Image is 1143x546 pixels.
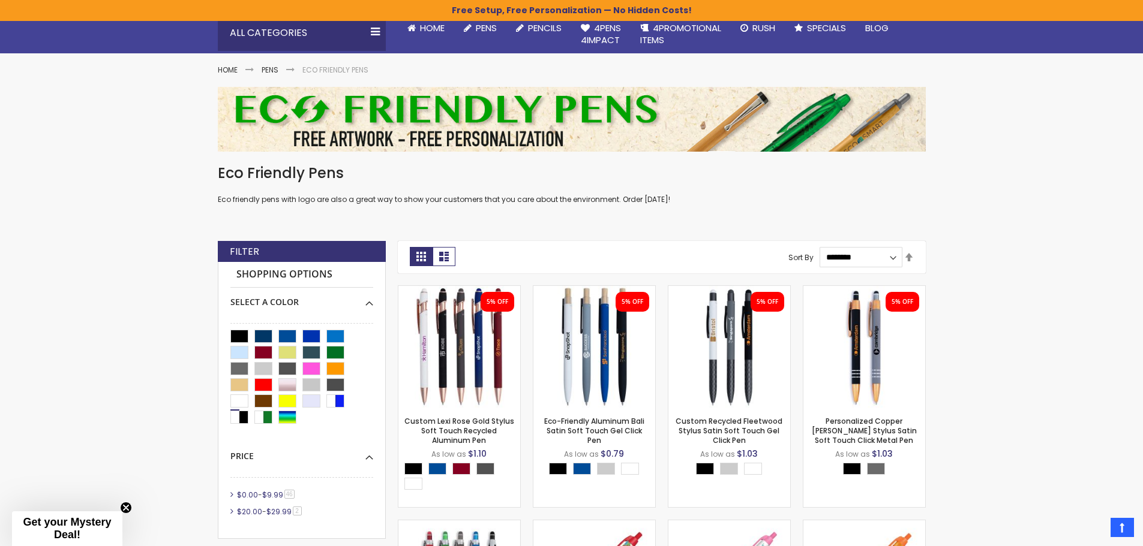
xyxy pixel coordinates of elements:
[573,463,591,475] div: Dark Blue
[234,490,299,500] a: $0.00-$9.9946
[218,164,926,183] h1: Eco Friendly Pens
[218,65,238,75] a: Home
[506,15,571,41] a: Pencils
[237,490,258,500] span: $0.00
[398,520,520,530] a: Promotional Hope Stylus Satin Soft Touch Click Metal Pen
[404,478,422,490] div: White
[218,195,926,204] p: Eco friendly pens with logo are also a great way to show your customers that you care about the e...
[621,463,639,475] div: White
[234,506,306,517] a: $20.00-$29.992
[843,463,891,478] div: Select A Color
[468,448,487,460] span: $1.10
[476,463,494,475] div: Gunmetal
[452,463,470,475] div: Burgundy
[262,65,278,75] a: Pens
[237,506,262,517] span: $20.00
[218,15,386,51] div: All Categories
[266,506,292,517] span: $29.99
[230,262,373,288] strong: Shopping Options
[533,520,655,530] a: PenScents™ Scented Pens - Strawberry Scent, Full Color Imprint
[528,22,562,34] span: Pencils
[420,22,445,34] span: Home
[865,22,889,34] span: Blog
[622,298,643,306] div: 5% OFF
[571,15,631,54] a: 4Pens4impact
[752,22,775,34] span: Rush
[788,252,814,262] label: Sort By
[544,416,644,445] a: Eco-Friendly Aluminum Bali Satin Soft Touch Gel Click Pen
[867,463,885,475] div: Grey
[720,463,738,475] div: Grey Light
[398,286,520,408] img: Custom Lexi Rose Gold Stylus Soft Touch Recycled Aluminum Pen
[549,463,567,475] div: Black
[12,511,122,546] div: Get your Mystery Deal!Close teaser
[737,448,758,460] span: $1.03
[487,298,508,306] div: 5% OFF
[807,22,846,34] span: Specials
[404,463,520,493] div: Select A Color
[744,463,762,475] div: White
[696,463,768,478] div: Select A Color
[454,15,506,41] a: Pens
[668,285,790,295] a: Custom Recycled Fleetwood Stylus Satin Soft Touch Gel Click Pen
[284,490,295,499] span: 46
[230,442,373,462] div: Price
[700,449,735,459] span: As low as
[23,516,111,541] span: Get your Mystery Deal!
[631,15,731,54] a: 4PROMOTIONALITEMS
[803,286,925,408] img: Personalized Copper Penny Stylus Satin Soft Touch Click Metal Pen
[262,490,283,500] span: $9.99
[581,22,621,46] span: 4Pens 4impact
[218,87,926,152] img: Eco Friendly Pens
[564,449,599,459] span: As low as
[404,463,422,475] div: Black
[696,463,714,475] div: Black
[803,285,925,295] a: Personalized Copper Penny Stylus Satin Soft Touch Click Metal Pen
[549,463,645,478] div: Select A Color
[230,245,259,258] strong: Filter
[803,520,925,530] a: PenScents™ Scented Pens - Orange Scent, Full-Color Imprint
[293,506,302,515] span: 2
[843,463,861,475] div: Black
[731,15,785,41] a: Rush
[812,416,917,445] a: Personalized Copper [PERSON_NAME] Stylus Satin Soft Touch Click Metal Pen
[835,449,870,459] span: As low as
[601,448,624,460] span: $0.79
[410,247,433,266] strong: Grid
[533,286,655,408] img: Eco-Friendly Aluminum Bali Satin Soft Touch Gel Click Pen
[597,463,615,475] div: Grey Light
[668,286,790,408] img: Custom Recycled Fleetwood Stylus Satin Soft Touch Gel Click Pen
[785,15,856,41] a: Specials
[676,416,782,445] a: Custom Recycled Fleetwood Stylus Satin Soft Touch Gel Click Pen
[230,288,373,308] div: Select A Color
[431,449,466,459] span: As low as
[120,502,132,514] button: Close teaser
[757,298,778,306] div: 5% OFF
[428,463,446,475] div: Dark Blue
[533,285,655,295] a: Eco-Friendly Aluminum Bali Satin Soft Touch Gel Click Pen
[398,285,520,295] a: Custom Lexi Rose Gold Stylus Soft Touch Recycled Aluminum Pen
[640,22,721,46] span: 4PROMOTIONAL ITEMS
[856,15,898,41] a: Blog
[872,448,893,460] span: $1.03
[476,22,497,34] span: Pens
[668,520,790,530] a: PenScents™ Scented Pens - Cotton Candy Scent, Full-Color Imprint
[404,416,514,445] a: Custom Lexi Rose Gold Stylus Soft Touch Recycled Aluminum Pen
[398,15,454,41] a: Home
[302,65,368,75] strong: Eco Friendly Pens
[892,298,913,306] div: 5% OFF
